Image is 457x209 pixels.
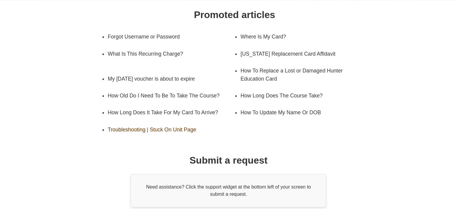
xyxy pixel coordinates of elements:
a: What Is This Recurring Charge? [108,45,234,62]
a: How Old Do I Need To Be To Take The Course? [108,87,225,104]
h1: Promoted articles [194,8,275,22]
a: Troubleshooting | Stuck On Unit Page [108,121,225,138]
a: Where Is My Card? [240,28,358,45]
a: My [DATE] voucher is about to expire [108,70,225,87]
div: Need assistance? Click the support widget at the bottom left of your screen to submit a request. [131,174,326,207]
a: How Long Does It Take For My Card To Arrive? [108,104,234,121]
a: How To Update My Name Or DOB [240,104,358,121]
a: How Long Does The Course Take? [240,87,358,104]
a: Forgot Username or Password [108,28,225,45]
a: How To Replace a Lost or Damaged Hunter Education Card [240,62,367,87]
a: [US_STATE] Replacement Card Affidavit [240,45,358,62]
h1: Submit a request [190,153,268,168]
